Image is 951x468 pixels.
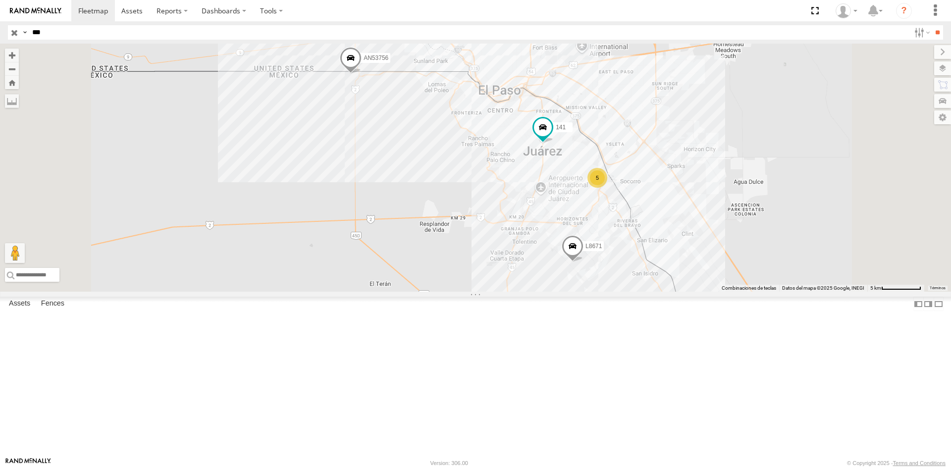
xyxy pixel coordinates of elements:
span: Datos del mapa ©2025 Google, INEGI [782,285,864,291]
i: ? [896,3,912,19]
span: AN53756 [364,54,388,61]
label: Map Settings [934,110,951,124]
label: Dock Summary Table to the Left [913,297,923,311]
button: Zoom Home [5,76,19,89]
div: © Copyright 2025 - [847,460,946,466]
button: Zoom in [5,49,19,62]
span: 5 km [870,285,881,291]
button: Arrastra al hombrecito al mapa para abrir Street View [5,243,25,263]
img: rand-logo.svg [10,7,61,14]
button: Zoom out [5,62,19,76]
a: Terms and Conditions [893,460,946,466]
label: Assets [4,297,35,311]
button: Escala del mapa: 5 km por 77 píxeles [867,285,924,292]
div: Version: 306.00 [430,460,468,466]
a: Visit our Website [5,458,51,468]
div: 5 [587,168,607,188]
label: Fences [36,297,69,311]
a: Términos [930,286,946,290]
span: L8671 [585,243,602,250]
button: Combinaciones de teclas [722,285,776,292]
label: Hide Summary Table [934,297,944,311]
span: 141 [556,124,566,131]
label: Measure [5,94,19,108]
div: Irving Rodriguez [832,3,861,18]
label: Dock Summary Table to the Right [923,297,933,311]
label: Search Filter Options [910,25,932,40]
label: Search Query [21,25,29,40]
